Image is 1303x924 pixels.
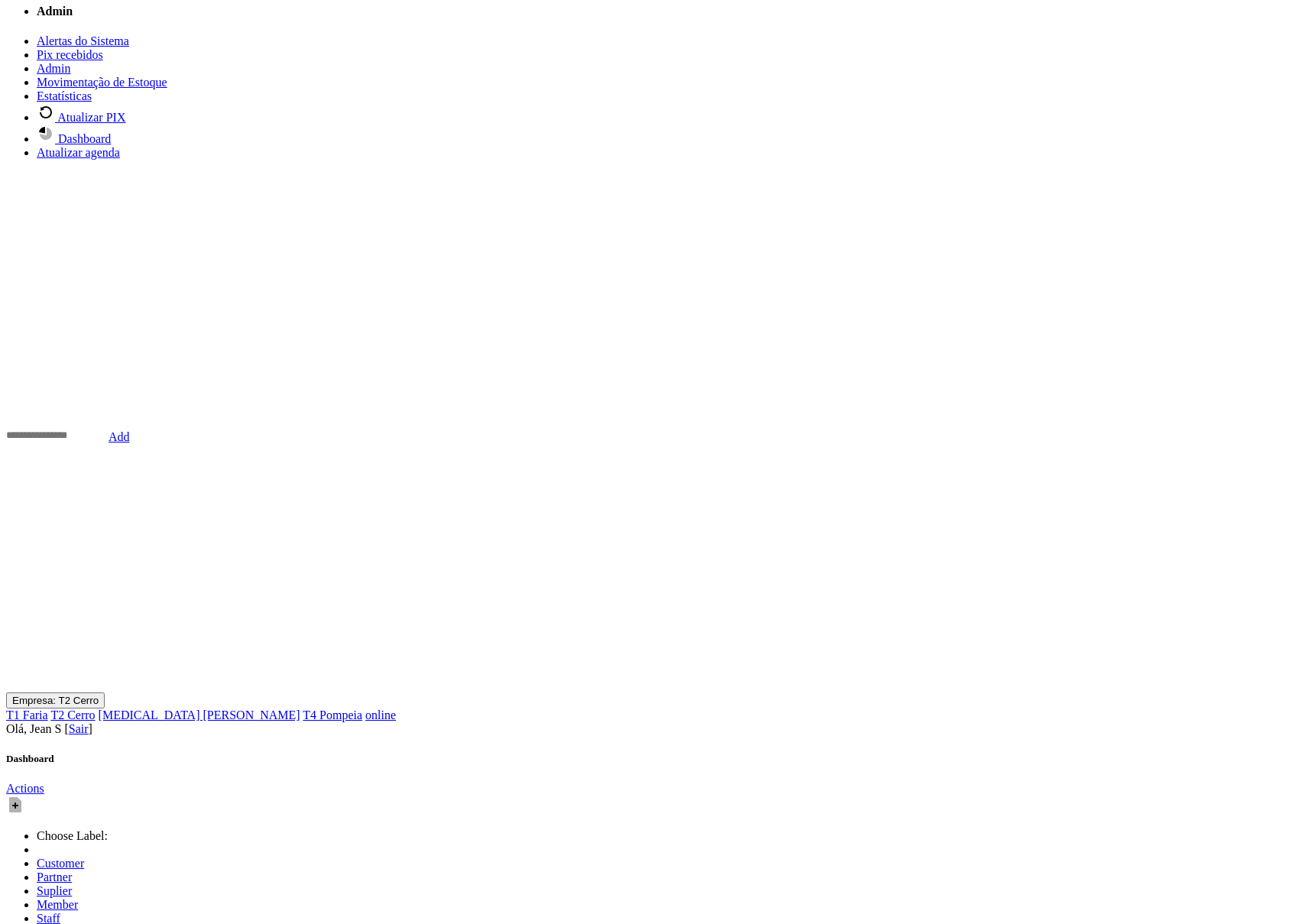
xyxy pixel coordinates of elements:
div: [ ] [6,722,1297,736]
a: T2 Cerro [50,708,95,721]
a: Admin [37,62,70,75]
a: online [365,708,396,721]
h4: Admin [37,5,1297,18]
a: Sair [69,722,89,735]
a: T4 Pompeia [303,708,362,721]
span: Olá, [6,722,27,735]
span: Choose Label: [37,829,108,842]
span: Dashboard [58,132,111,145]
a: Suplier [37,884,72,897]
button: Empresa: T2 Cerro [6,692,105,708]
a: Customer [37,857,84,870]
a: Atualizar agenda [37,146,120,159]
a: Actions [6,782,44,795]
a: Partner [37,871,72,883]
a: Atualizar PIX [37,111,125,124]
a: Dashboard [37,132,111,145]
a: Pix recebidos [37,48,103,61]
a: Alertas do Sistema [37,34,129,47]
span: Atualizar PIX [57,111,125,124]
div: Empresa: T2 Cerro [6,708,1297,722]
span: Jean [30,722,51,735]
span: S [55,722,62,735]
a: Member [37,898,78,911]
a: Estatísticas [37,89,92,102]
a: [MEDICAL_DATA] [PERSON_NAME] [99,708,300,721]
a: T1 Faria [6,708,48,721]
a: Add [109,430,130,443]
a: Movimentação de Estoque [37,76,167,89]
h5: Dashboard [6,753,1297,765]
